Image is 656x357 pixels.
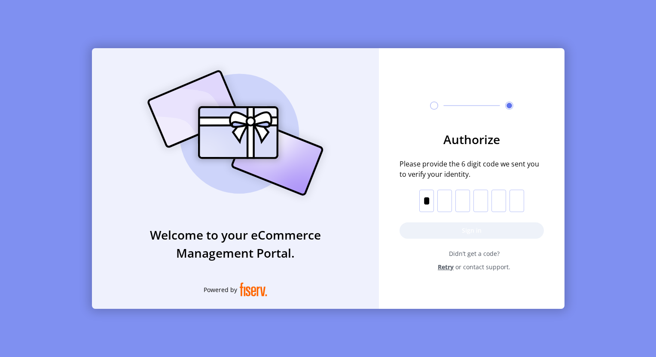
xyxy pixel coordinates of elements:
[134,61,336,205] img: card_Illustration.svg
[400,130,544,148] h3: Authorize
[400,159,544,179] span: Please provide the 6 digit code we sent you to verify your identity.
[204,285,237,294] span: Powered by
[92,226,379,262] h3: Welcome to your eCommerce Management Portal.
[455,262,510,271] span: or contact support.
[405,249,544,258] span: Didn’t get a code?
[438,262,454,271] span: Retry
